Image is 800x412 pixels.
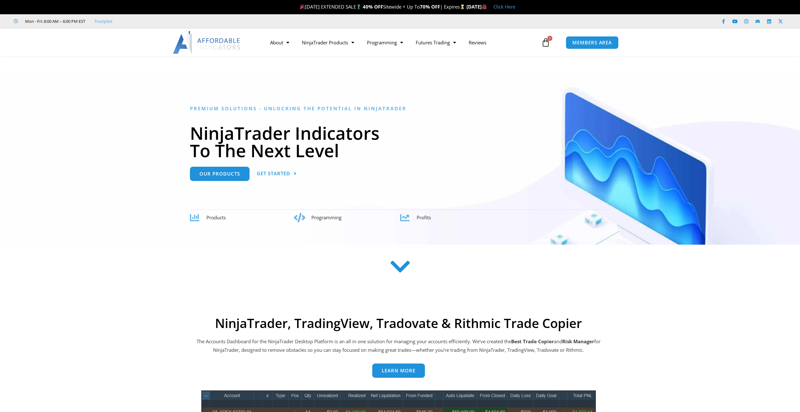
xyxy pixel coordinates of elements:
[566,36,619,49] a: MEMBERS AREA
[257,171,290,176] span: Get Started
[196,337,602,355] p: The Accounts Dashboard for the NinjaTrader Desktop Platform is an all in one solution for managin...
[462,35,493,50] a: Reviews
[94,17,113,25] a: Trustpilot
[206,214,226,221] span: Products
[372,364,425,378] a: Learn more
[482,4,487,9] img: 🏭
[547,36,552,41] span: 0
[311,214,341,221] span: Programming
[257,167,297,181] a: Get Started
[382,368,415,373] span: Learn more
[466,3,487,10] strong: [DATE]
[409,35,462,50] a: Futures Trading
[420,3,440,10] strong: 70% OFF
[298,3,466,10] span: [DATE] EXTENDED SALE Sitewide + Up To | Expires
[460,4,465,9] img: ⌛
[196,316,602,331] h2: NinjaTrader, TradingView, Tradovate & Rithmic Trade Copier
[562,338,594,344] strong: Risk Manager
[190,106,610,112] h6: Premium Solutions - Unlocking the Potential in NinjaTrader
[199,171,240,176] span: Our Products
[300,4,305,9] img: 🎉
[190,167,250,181] a: Our Products
[572,40,612,45] span: MEMBERS AREA
[361,35,409,50] a: Programming
[23,17,85,25] span: Mon - Fri: 8:00 AM – 6:00 PM EST
[173,31,241,54] img: LogoAI | Affordable Indicators – NinjaTrader
[190,124,610,159] h1: NinjaTrader Indicators To The Next Level
[356,4,361,9] img: 🏌️‍♂️
[493,3,515,10] a: Click Here
[264,35,540,50] nav: Menu
[417,214,431,221] span: Profits
[363,3,383,10] strong: 40% OFF
[296,35,361,50] a: NinjaTrader Products
[511,338,554,344] b: Best Trade Copier
[264,35,296,50] a: About
[532,33,560,52] a: 0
